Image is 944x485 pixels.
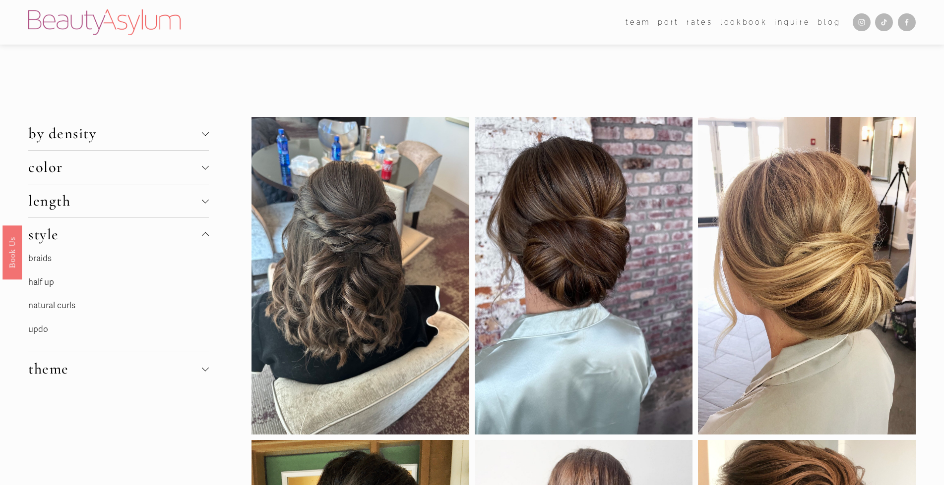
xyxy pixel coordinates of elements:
[28,218,209,251] button: style
[28,158,202,176] span: color
[28,9,181,35] img: Beauty Asylum | Bridal Hair &amp; Makeup Charlotte &amp; Atlanta
[626,16,650,29] span: team
[28,253,52,264] a: braids
[774,15,810,29] a: Inquire
[28,352,209,385] button: theme
[898,13,916,31] a: Facebook
[28,184,209,217] button: length
[28,360,202,378] span: theme
[28,117,209,150] button: by density
[687,15,712,29] a: Rates
[28,192,202,210] span: length
[28,251,209,352] div: style
[28,324,48,334] a: updo
[720,15,767,29] a: Lookbook
[626,15,650,29] a: folder dropdown
[28,300,75,311] a: natural curls
[658,15,679,29] a: port
[2,225,22,279] a: Book Us
[28,124,202,143] span: by density
[28,151,209,184] button: color
[875,13,893,31] a: TikTok
[28,225,202,244] span: style
[853,13,871,31] a: Instagram
[818,15,840,29] a: Blog
[28,277,54,287] a: half up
